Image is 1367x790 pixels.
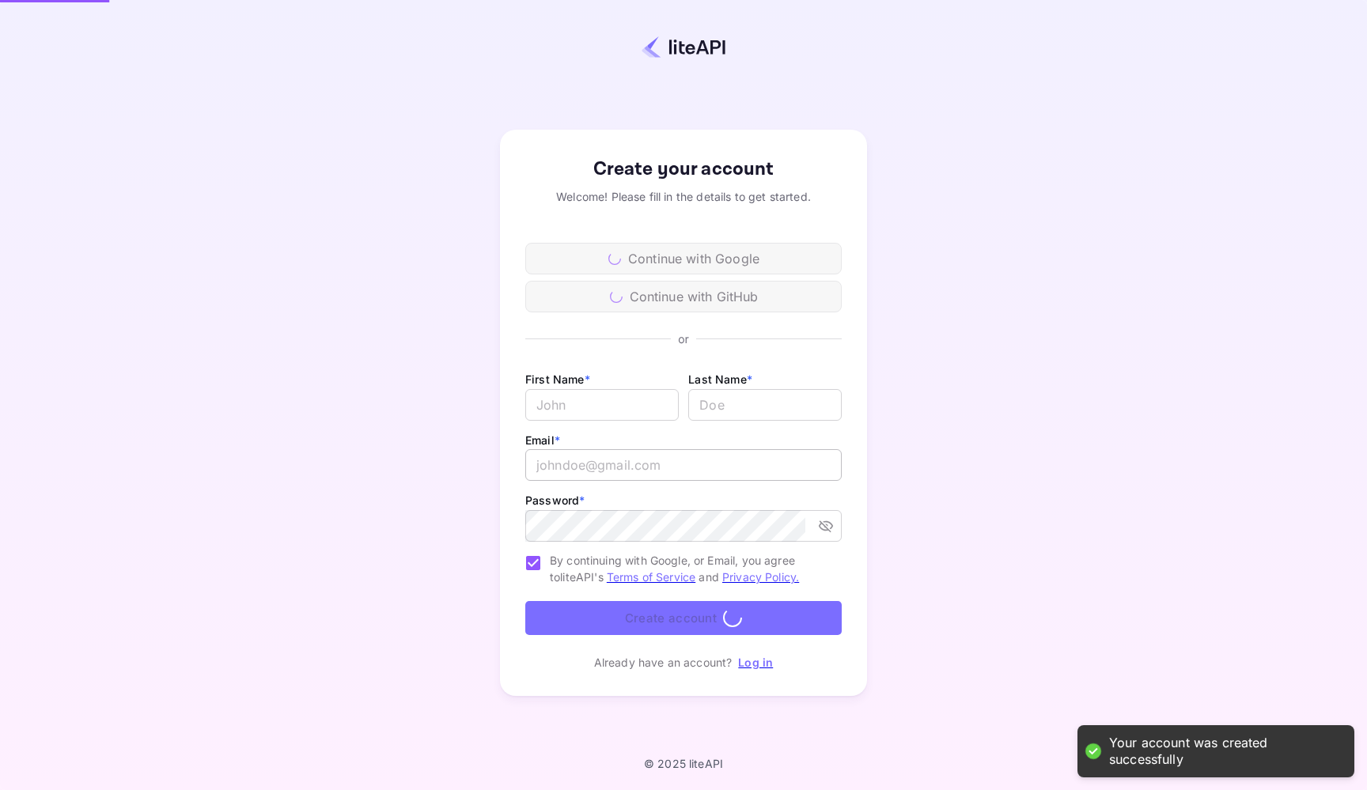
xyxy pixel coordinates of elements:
[688,372,752,386] label: Last Name
[594,654,733,671] p: Already have an account?
[525,188,842,205] div: Welcome! Please fill in the details to get started.
[1109,735,1339,768] div: Your account was created successfully
[812,512,840,540] button: toggle password visibility
[525,155,842,183] div: Create your account
[688,389,842,421] input: Doe
[722,570,799,584] a: Privacy Policy.
[525,433,560,447] label: Email
[738,656,773,669] a: Log in
[525,281,842,312] div: Continue with GitHub
[644,757,723,770] p: © 2025 liteAPI
[525,449,842,481] input: johndoe@gmail.com
[607,570,695,584] a: Terms of Service
[550,552,829,585] span: By continuing with Google, or Email, you agree to liteAPI's and
[525,243,842,274] div: Continue with Google
[642,36,725,59] img: liteapi
[525,372,590,386] label: First Name
[525,493,585,507] label: Password
[525,389,679,421] input: John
